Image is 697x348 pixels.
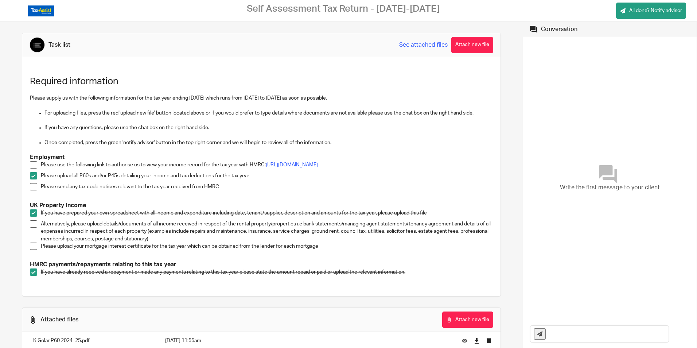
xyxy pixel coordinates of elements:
[41,209,493,217] p: If you have prepared your own spreadsheet with all income and expenditure including date, tenant/...
[629,7,682,14] span: All done? Notify advisor
[247,3,440,15] h2: Self Assessment Tax Return - [DATE]-[DATE]
[44,139,493,146] p: Once completed, press the green 'notify advisor' button in the top right corner and we will begin...
[541,26,577,33] div: Conversation
[442,312,493,328] button: Attach new file
[165,337,451,344] p: [DATE] 11:55am
[30,76,493,87] h1: Required information
[40,316,78,324] div: Attached files
[41,161,493,169] p: Please use the following link to authorise us to view your income record for the tax year with HMRC:
[266,162,318,167] a: [URL][DOMAIN_NAME]
[560,183,660,192] span: Write the first message to your client
[41,243,493,250] p: Please upload your mortgage interest certificate for the tax year which can be obtained from the ...
[41,220,493,243] p: Alternatively, please upload details/documents of all income received in respect of the rental pr...
[44,109,493,117] p: For uploading files, press the red 'upload new file' button located above or if you would prefer ...
[399,41,448,49] a: See attached files
[28,5,54,16] img: Logo_TaxAssistAccountants_FullColour_RGB.png
[451,37,493,53] button: Attach new file
[41,172,493,179] p: Please upload all P60s and/or P45s detailing your income and tax deductions for the tax year
[41,268,493,276] p: If you have already received a repayment or made any payments relating to this tax year please st...
[616,3,686,19] a: All done? Notify advisor
[41,183,493,190] p: Please send any tax code notices relevant to the tax year received from HMRC
[33,337,151,344] p: K Golar P60 2024_25.pdf
[48,41,70,49] div: Task list
[44,124,493,131] p: If you have any questions, please use the chat box on the right hand side.
[30,262,176,267] strong: HMRC payments/repayments relating to this tax year
[474,337,479,344] a: Download
[30,154,65,160] strong: Employment
[30,202,86,208] strong: UK Property Income
[30,94,493,102] p: Please supply us with the following information for the tax year ending [DATE] which runs from [D...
